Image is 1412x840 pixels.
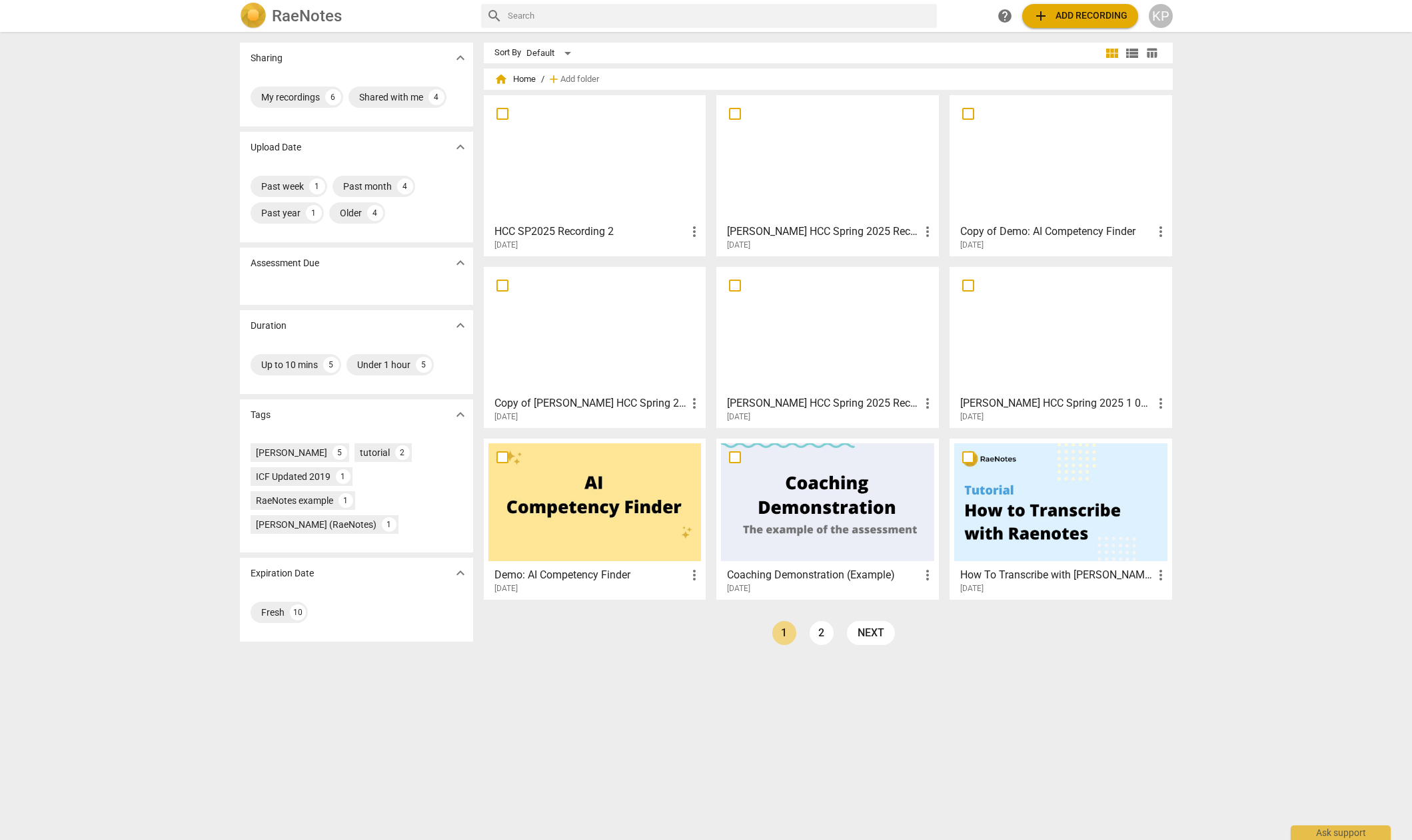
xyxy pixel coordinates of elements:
[1291,825,1391,840] div: Ask support
[488,100,702,250] a: HCC SP2025 Recording 2[DATE]
[306,205,322,221] div: 1
[251,51,283,65] p: Sharing
[488,272,702,422] a: Copy of [PERSON_NAME] HCC Spring 2025 Recording 2 video[DATE]
[920,395,936,411] span: more_vert
[359,91,423,104] div: Shared with me
[251,256,319,270] p: Assessment Due
[508,5,932,27] input: Search
[721,443,934,594] a: Coaching Demonstration (Example)[DATE]
[1153,224,1169,240] span: more_vert
[1124,45,1140,61] span: view_list
[323,357,339,373] div: 5
[261,358,318,371] div: Up to 10 mins
[382,517,396,532] div: 1
[256,494,333,507] div: RaeNotes example
[340,206,362,220] div: Older
[954,100,1167,250] a: Copy of Demo: AI Competency Finder[DATE]
[526,43,576,64] div: Default
[486,8,502,24] span: search
[960,411,984,423] span: [DATE]
[1104,45,1120,61] span: view_module
[494,48,521,58] div: Sort By
[1153,395,1169,411] span: more_vert
[272,7,342,25] h2: RaeNotes
[1142,43,1162,63] button: Table view
[960,567,1153,583] h3: How To Transcribe with RaeNotes
[452,50,468,66] span: expand_more
[954,272,1167,422] a: [PERSON_NAME] HCC Spring 2025 1 060625[DATE]
[333,445,347,460] div: 5
[450,405,470,425] button: Show more
[494,73,508,86] span: home
[1102,43,1122,63] button: Tile view
[1153,567,1169,583] span: more_vert
[494,583,518,594] span: [DATE]
[997,8,1013,24] span: help
[450,563,470,583] button: Show more
[309,178,325,194] div: 1
[560,75,599,85] span: Add folder
[727,395,920,411] h3: Kerry Puglisi HCC Spring 2025 Recording 2 video
[494,567,687,583] h3: Demo: AI Competency Finder
[1033,8,1049,24] span: add
[494,411,518,423] span: [DATE]
[494,73,536,86] span: Home
[450,315,470,335] button: Show more
[251,566,314,580] p: Expiration Date
[261,206,301,220] div: Past year
[541,75,544,85] span: /
[721,272,934,422] a: [PERSON_NAME] HCC Spring 2025 Recording 2 video[DATE]
[727,567,920,583] h3: Coaching Demonstration (Example)
[251,319,287,333] p: Duration
[452,565,468,581] span: expand_more
[395,445,410,460] div: 2
[547,73,560,86] span: add
[810,621,834,645] a: Page 2
[357,358,410,371] div: Under 1 hour
[993,4,1017,28] a: Help
[686,224,702,240] span: more_vert
[920,224,936,240] span: more_vert
[325,89,341,105] div: 6
[261,91,320,104] div: My recordings
[727,224,920,240] h3: Kerry Puglisi HCC Spring 2025 Recording 2 video
[416,357,432,373] div: 5
[251,140,301,154] p: Upload Date
[727,583,750,594] span: [DATE]
[494,240,518,251] span: [DATE]
[960,583,984,594] span: [DATE]
[772,621,796,645] a: Page 1 is your current page
[494,224,687,240] h3: HCC SP2025 Recording 2
[240,3,267,29] img: Logo
[1149,4,1173,28] button: KP
[256,470,331,483] div: ICF Updated 2019
[251,408,271,422] p: Tags
[256,518,376,531] div: [PERSON_NAME] (RaeNotes)
[686,567,702,583] span: more_vert
[1145,47,1158,59] span: table_chart
[256,446,327,459] div: [PERSON_NAME]
[452,255,468,271] span: expand_more
[240,3,470,29] a: LogoRaeNotes
[494,395,687,411] h3: Copy of Kerry Puglisi HCC Spring 2025 Recording 2 video
[339,493,353,508] div: 1
[450,137,470,157] button: Show more
[1033,8,1127,24] span: Add recording
[450,48,470,68] button: Show more
[686,395,702,411] span: more_vert
[488,443,702,594] a: Demo: AI Competency Finder[DATE]
[428,89,444,105] div: 4
[1122,43,1142,63] button: List view
[727,411,750,423] span: [DATE]
[954,443,1167,594] a: How To Transcribe with [PERSON_NAME][DATE]
[336,469,351,484] div: 1
[290,604,306,620] div: 10
[450,253,470,273] button: Show more
[920,567,936,583] span: more_vert
[721,100,934,250] a: [PERSON_NAME] HCC Spring 2025 Recording 2 video[DATE]
[727,240,750,251] span: [DATE]
[847,621,895,645] a: next
[367,205,383,221] div: 4
[960,240,984,251] span: [DATE]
